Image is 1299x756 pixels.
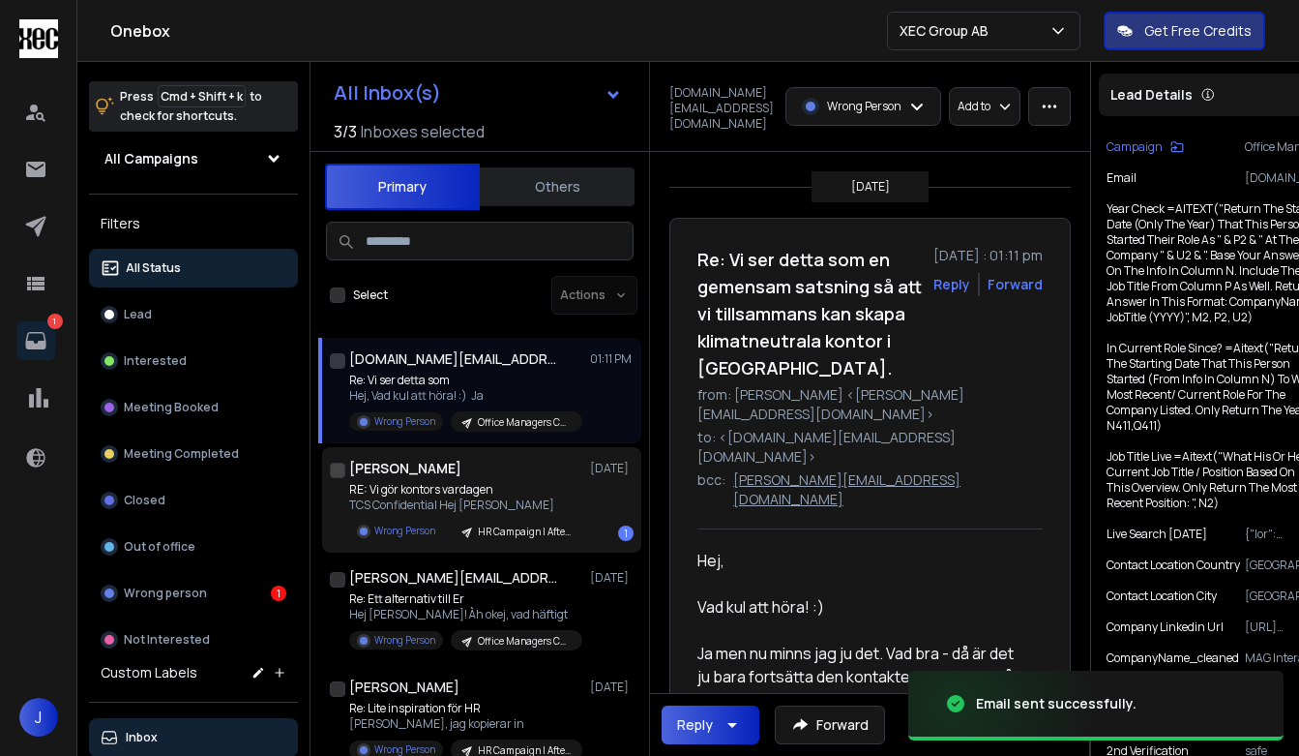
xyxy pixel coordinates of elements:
[124,586,207,601] p: Wrong person
[120,87,262,126] p: Press to check for shortcuts.
[1107,620,1224,635] p: Company Linkedin Url
[271,586,286,601] div: 1
[361,120,485,143] h3: Inboxes selected
[480,166,635,208] button: Others
[697,470,725,509] p: bcc:
[1110,85,1193,105] p: Lead Details
[318,74,637,112] button: All Inbox(s)
[89,528,298,566] button: Out of office
[988,275,1043,294] div: Forward
[89,342,298,380] button: Interested
[349,591,581,607] p: Re: Ett alternativ till Er
[827,99,901,114] p: Wrong Person
[124,493,165,508] p: Closed
[349,716,581,732] p: [PERSON_NAME], jag kopierar in
[478,525,571,539] p: HR Campaign | After Summer 2025
[19,19,58,58] img: logo
[478,415,571,430] p: Office Managers Campaign | After Summer 2025
[349,678,459,697] h1: [PERSON_NAME]
[126,730,158,745] p: Inbox
[16,321,55,360] a: 1
[590,570,634,586] p: [DATE]
[124,539,195,555] p: Out of office
[124,400,219,415] p: Meeting Booked
[101,663,197,682] h3: Custom Labels
[89,139,298,178] button: All Campaigns
[89,295,298,334] button: Lead
[1107,558,1240,573] p: Contact Location Country
[158,85,246,107] span: Cmd + Shift + k
[325,164,480,210] button: Primary
[110,19,887,43] h1: Onebox
[349,349,562,369] h1: [DOMAIN_NAME][EMAIL_ADDRESS][DOMAIN_NAME]
[697,642,1027,735] div: Ja men nu minns jag ju det. Vad bra - då är det ju bara fortsätta den kontakten. Hoppas vi får ch...
[697,549,1027,572] div: Hej,
[697,428,1043,467] p: to: <[DOMAIN_NAME][EMAIL_ADDRESS][DOMAIN_NAME]>
[1107,589,1217,604] p: Contact Location City
[669,85,774,132] p: [DOMAIN_NAME][EMAIL_ADDRESS][DOMAIN_NAME]
[89,574,298,613] button: Wrong person1
[478,634,571,649] p: Office Managers Campaign | After Summer 2025
[349,607,581,622] p: Hej [PERSON_NAME]! Åh okej, vad häftigt
[590,461,634,476] p: [DATE]
[124,307,152,322] p: Lead
[89,249,298,287] button: All Status
[697,595,1027,619] div: Vad kul att höra! :)
[334,83,441,103] h1: All Inbox(s)
[124,446,239,462] p: Meeting Completed
[349,568,562,588] h1: [PERSON_NAME][EMAIL_ADDRESS][DOMAIN_NAME]
[976,694,1137,713] div: Email sent successfully.
[124,353,187,369] p: Interested
[349,388,581,404] p: Hej, Vad kul att höra! :) Ja
[89,210,298,237] h3: Filters
[662,706,759,744] button: Reply
[349,373,581,388] p: Re: Vi ser detta som
[89,481,298,520] button: Closed
[374,524,435,538] p: Wrong Person
[590,351,634,367] p: 01:11 PM
[1107,527,1207,542] p: Live Search [DATE]
[89,388,298,427] button: Meeting Booked
[353,287,388,303] label: Select
[775,706,885,744] button: Forward
[1107,139,1163,155] p: Campaign
[933,275,970,294] button: Reply
[851,179,890,195] p: [DATE]
[900,21,996,41] p: XEC Group AB
[374,414,435,429] p: Wrong Person
[349,498,581,513] p: TCS Confidential Hej [PERSON_NAME]
[1104,12,1265,50] button: Get Free Credits
[89,620,298,659] button: Not Interested
[677,715,713,735] div: Reply
[1107,650,1239,666] p: companyName_cleaned
[124,632,210,648] p: Not Interested
[104,149,198,168] h1: All Campaigns
[19,698,58,737] button: J
[933,246,1043,265] p: [DATE] : 01:11 pm
[1107,170,1137,186] p: Email
[618,526,634,541] div: 1
[1144,21,1252,41] p: Get Free Credits
[958,99,990,114] p: Add to
[334,120,357,143] span: 3 / 3
[126,260,181,276] p: All Status
[349,482,581,498] p: RE: Vi gör kontors vardagen
[697,385,1043,424] p: from: [PERSON_NAME] <[PERSON_NAME][EMAIL_ADDRESS][DOMAIN_NAME]>
[349,459,461,478] h1: [PERSON_NAME]
[47,314,63,329] p: 1
[733,470,1043,509] p: [PERSON_NAME][EMAIL_ADDRESS][DOMAIN_NAME]
[1107,139,1184,155] button: Campaign
[349,701,581,716] p: Re: Lite inspiration för HR
[697,246,922,381] h1: Re: Vi ser detta som en gemensam satsning så att vi tillsammans kan skapa klimatneutrala kontor i...
[89,435,298,473] button: Meeting Completed
[590,680,634,695] p: [DATE]
[374,633,435,648] p: Wrong Person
